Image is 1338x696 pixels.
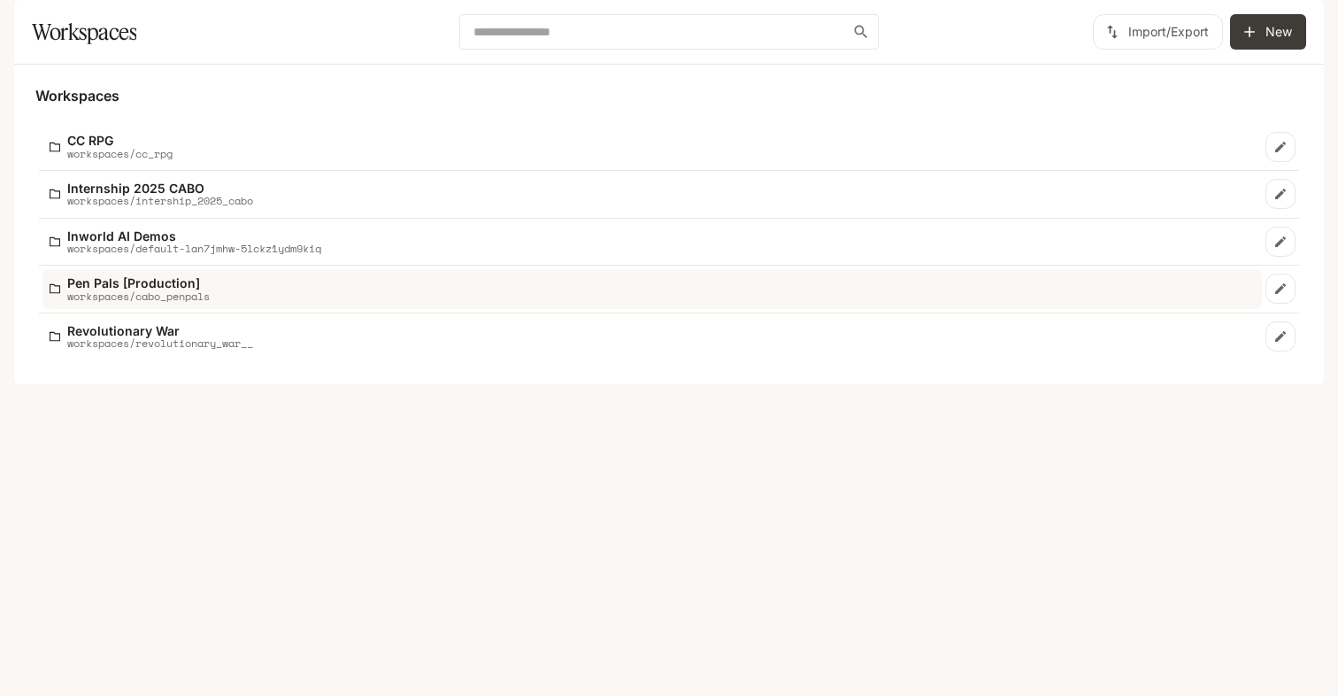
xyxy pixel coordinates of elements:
[67,148,173,159] p: workspaces/cc_rpg
[42,317,1262,357] a: Revolutionary Warworkspaces/revolutionary_war__
[67,290,210,302] p: workspaces/cabo_penpals
[67,337,253,349] p: workspaces/revolutionary_war__
[67,324,253,337] p: Revolutionary War
[42,222,1262,262] a: Inworld AI Demosworkspaces/default-lan7jmhw-5lckz1ydm9kiq
[67,243,321,254] p: workspaces/default-lan7jmhw-5lckz1ydm9kiq
[1265,132,1296,162] a: Edit workspace
[67,276,210,290] p: Pen Pals [Production]
[1093,14,1223,50] button: Import/Export
[1265,321,1296,352] a: Edit workspace
[1230,14,1306,50] button: Create workspace
[1265,274,1296,304] a: Edit workspace
[32,14,136,50] h1: Workspaces
[67,229,321,243] p: Inworld AI Demos
[1265,227,1296,257] a: Edit workspace
[67,195,253,206] p: workspaces/intership_2025_cabo
[42,174,1262,214] a: Internship 2025 CABOworkspaces/intership_2025_cabo
[35,86,1303,105] h5: Workspaces
[1265,179,1296,209] a: Edit workspace
[67,182,253,195] p: Internship 2025 CABO
[42,269,1262,309] a: Pen Pals [Production]workspaces/cabo_penpals
[67,134,173,147] p: CC RPG
[42,127,1262,166] a: CC RPGworkspaces/cc_rpg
